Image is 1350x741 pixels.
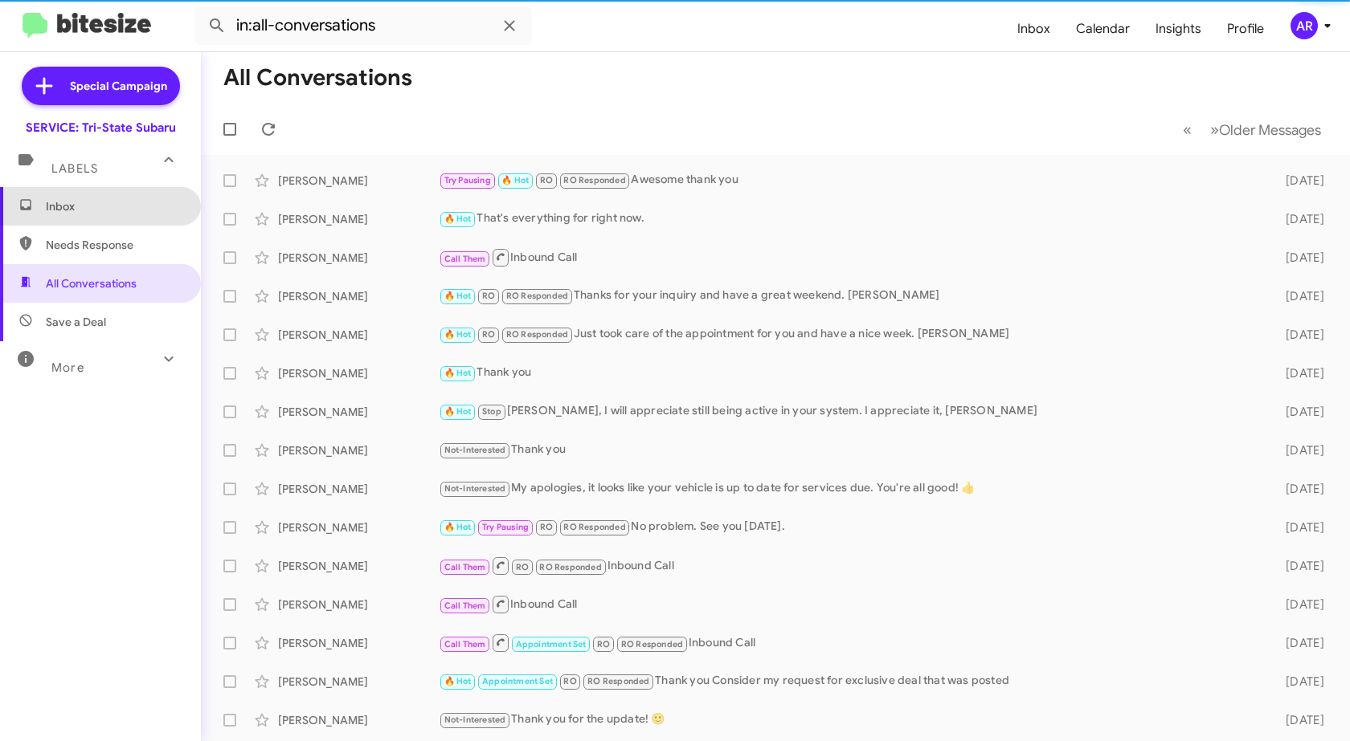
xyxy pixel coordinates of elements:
div: [PERSON_NAME] [278,211,439,227]
span: 🔥 Hot [444,406,472,417]
span: Try Pausing [444,175,491,185]
span: » [1210,120,1219,140]
div: [DATE] [1263,674,1337,690]
div: Inbound Call [439,556,1263,576]
div: [PERSON_NAME], I will appreciate still being active in your system. I appreciate it, [PERSON_NAME] [439,402,1263,421]
div: [PERSON_NAME] [278,404,439,420]
button: Next [1201,113,1331,146]
div: [DATE] [1263,635,1337,651]
div: [DATE] [1263,250,1337,266]
div: [DATE] [1263,365,1337,381]
div: [DATE] [1263,596,1337,613]
span: RO Responded [506,329,568,340]
div: [DATE] [1263,404,1337,420]
div: Thanks for your inquiry and have a great weekend. [PERSON_NAME] [439,287,1263,305]
h1: All Conversations [223,65,412,91]
span: All Conversations [46,275,137,291]
nav: Page navigation example [1174,113,1331,146]
div: That's everything for right now. [439,210,1263,228]
span: RO [482,291,495,301]
span: « [1183,120,1192,140]
div: [DATE] [1263,288,1337,304]
span: RO Responded [621,639,683,649]
span: 🔥 Hot [444,214,472,224]
div: [PERSON_NAME] [278,596,439,613]
span: Call Them [444,639,486,649]
div: Thank you for the update! 🙂 [439,710,1263,729]
span: Call Them [444,601,486,611]
div: [DATE] [1263,481,1337,497]
span: Call Them [444,562,486,572]
button: AR [1277,12,1332,39]
div: [PERSON_NAME] [278,635,439,651]
div: [PERSON_NAME] [278,558,439,574]
a: Calendar [1063,6,1143,52]
a: Profile [1214,6,1277,52]
span: RO [563,676,576,686]
span: RO Responded [587,676,649,686]
div: [PERSON_NAME] [278,173,439,189]
span: Special Campaign [70,78,167,94]
span: Appointment Set [516,639,587,649]
span: RO [540,522,553,532]
span: RO Responded [506,291,568,301]
span: RO Responded [563,175,625,185]
div: [PERSON_NAME] [278,250,439,266]
span: Not-Interested [444,445,506,455]
div: [PERSON_NAME] [278,442,439,458]
div: [DATE] [1263,519,1337,535]
span: More [51,360,84,375]
div: [PERSON_NAME] [278,519,439,535]
div: Inbound Call [439,633,1263,653]
div: AR [1291,12,1318,39]
span: Appointment Set [482,676,553,686]
span: RO Responded [563,522,625,532]
span: Call Them [444,254,486,264]
div: [PERSON_NAME] [278,674,439,690]
div: Thank you [439,441,1263,459]
div: [DATE] [1263,442,1337,458]
div: SERVICE: Tri-State Subaru [26,120,176,136]
div: [PERSON_NAME] [278,288,439,304]
div: [PERSON_NAME] [278,481,439,497]
span: Inbox [46,198,182,214]
span: 🔥 Hot [444,368,472,378]
div: [DATE] [1263,327,1337,343]
span: RO [540,175,553,185]
div: My apologies, it looks like your vehicle is up to date for services due. You're all good! 👍 [439,479,1263,498]
span: Not-Interested [444,483,506,494]
div: Thank you [439,364,1263,382]
span: 🔥 Hot [444,291,472,301]
div: [PERSON_NAME] [278,712,439,728]
div: [DATE] [1263,712,1337,728]
button: Previous [1173,113,1201,146]
span: Not-Interested [444,715,506,725]
span: 🔥 Hot [444,522,472,532]
div: [PERSON_NAME] [278,327,439,343]
span: Try Pausing [482,522,529,532]
div: No problem. See you [DATE]. [439,518,1263,536]
div: Just took care of the appointment for you and have a nice week. [PERSON_NAME] [439,325,1263,344]
div: Inbound Call [439,247,1263,267]
div: Inbound Call [439,594,1263,614]
span: Needs Response [46,237,182,253]
span: RO [597,639,610,649]
span: RO Responded [539,562,601,572]
span: 🔥 Hot [501,175,529,185]
a: Insights [1143,6,1214,52]
div: [PERSON_NAME] [278,365,439,381]
div: [DATE] [1263,558,1337,574]
span: RO [482,329,495,340]
div: [DATE] [1263,211,1337,227]
a: Inbox [1004,6,1063,52]
span: 🔥 Hot [444,329,472,340]
span: Older Messages [1219,121,1321,139]
input: Search [194,6,532,45]
span: Stop [482,406,501,417]
span: Save a Deal [46,314,106,330]
span: 🔥 Hot [444,676,472,686]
